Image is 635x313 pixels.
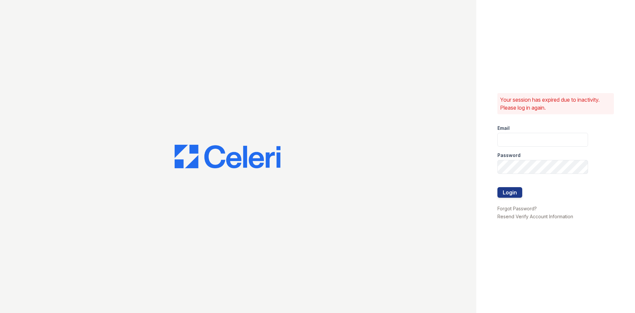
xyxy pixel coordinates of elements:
[500,96,611,112] p: Your session has expired due to inactivity. Please log in again.
[497,187,522,198] button: Login
[497,206,537,211] a: Forgot Password?
[497,214,573,219] a: Resend Verify Account Information
[175,145,280,169] img: CE_Logo_Blue-a8612792a0a2168367f1c8372b55b34899dd931a85d93a1a3d3e32e68fde9ad4.png
[497,125,510,131] label: Email
[497,152,521,159] label: Password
